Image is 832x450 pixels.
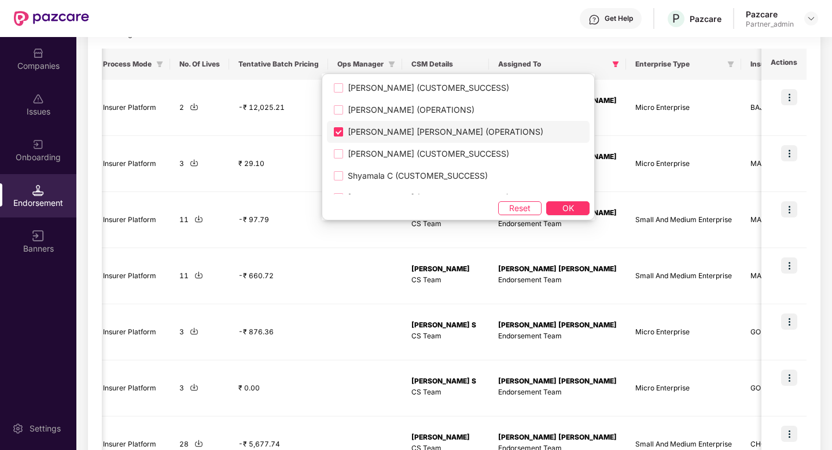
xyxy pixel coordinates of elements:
[94,192,170,248] td: Insurer Platform
[411,219,480,230] p: CS Team
[343,169,492,182] span: Shyamala C (CUSTOMER_SUCCESS)
[498,377,617,385] b: [PERSON_NAME] [PERSON_NAME]
[229,136,328,192] td: ₹ 29.10
[498,201,542,215] button: Reset
[562,202,574,215] span: OK
[411,331,480,342] p: CS Team
[741,248,795,304] td: MAGMA
[94,248,170,304] td: Insurer Platform
[32,185,44,196] img: svg+xml;base64,PHN2ZyB3aWR0aD0iMTQuNSIgaGVpZ2h0PSIxNC41IiB2aWV3Qm94PSIwIDAgMTYgMTYiIGZpbGw9Im5vbm...
[229,80,328,136] td: -₹ 12,025.21
[498,433,617,441] b: [PERSON_NAME] [PERSON_NAME]
[781,370,797,386] img: icon
[194,215,203,223] img: svg+xml;base64,PHN2ZyBpZD0iRG93bmxvYWQtMjR4MjQiIHhtbG5zPSJodHRwOi8vd3d3LnczLm9yZy8yMDAwL3N2ZyIgd2...
[498,60,608,69] span: Assigned To
[229,360,328,416] td: ₹ 0.00
[179,158,220,169] div: 3
[411,320,476,329] b: [PERSON_NAME] S
[605,14,633,23] div: Get Help
[626,80,741,136] td: Micro Enterprise
[94,136,170,192] td: Insurer Platform
[94,360,170,416] td: Insurer Platform
[386,57,397,71] span: filter
[626,360,741,416] td: Micro Enterprise
[190,102,198,111] img: svg+xml;base64,PHN2ZyBpZD0iRG93bmxvYWQtMjR4MjQiIHhtbG5zPSJodHRwOi8vd3d3LnczLm9yZy8yMDAwL3N2ZyIgd2...
[635,60,723,69] span: Enterprise Type
[343,104,479,116] span: [PERSON_NAME] (OPERATIONS)
[781,201,797,217] img: icon
[672,12,680,25] span: P
[14,11,89,26] img: New Pazcare Logo
[498,331,617,342] p: Endorsement Team
[411,387,480,398] p: CS Team
[156,61,163,68] span: filter
[170,49,229,80] th: No. Of Lives
[343,191,514,204] span: [PERSON_NAME] (CUSTOMER_SUCCESS)
[94,304,170,360] td: Insurer Platform
[194,439,203,448] img: svg+xml;base64,PHN2ZyBpZD0iRG93bmxvYWQtMjR4MjQiIHhtbG5zPSJodHRwOi8vd3d3LnczLm9yZy8yMDAwL3N2ZyIgd2...
[103,60,152,69] span: Process Mode
[626,304,741,360] td: Micro Enterprise
[179,439,220,450] div: 28
[498,264,617,273] b: [PERSON_NAME] [PERSON_NAME]
[509,202,531,215] span: Reset
[626,136,741,192] td: Micro Enterprise
[32,93,44,105] img: svg+xml;base64,PHN2ZyBpZD0iSXNzdWVzX2Rpc2FibGVkIiB4bWxucz0iaHR0cDovL3d3dy53My5vcmcvMjAwMC9zdmciIH...
[761,49,807,80] th: Actions
[411,264,470,273] b: [PERSON_NAME]
[725,57,737,71] span: filter
[411,433,470,441] b: [PERSON_NAME]
[746,9,794,20] div: Pazcare
[194,271,203,279] img: svg+xml;base64,PHN2ZyBpZD0iRG93bmxvYWQtMjR4MjQiIHhtbG5zPSJodHRwOi8vd3d3LnczLm9yZy8yMDAwL3N2ZyIgd2...
[190,327,198,335] img: svg+xml;base64,PHN2ZyBpZD0iRG93bmxvYWQtMjR4MjQiIHhtbG5zPSJodHRwOi8vd3d3LnczLm9yZy8yMDAwL3N2ZyIgd2...
[229,248,328,304] td: -₹ 660.72
[343,82,514,94] span: [PERSON_NAME] (CUSTOMER_SUCCESS)
[588,14,600,25] img: svg+xml;base64,PHN2ZyBpZD0iSGVscC0zMngzMiIgeG1sbnM9Imh0dHA6Ly93d3cudzMub3JnLzIwMDAvc3ZnIiB3aWR0aD...
[741,136,795,192] td: MAGMA
[626,248,741,304] td: Small And Medium Enterprise
[546,201,590,215] button: OK
[190,383,198,392] img: svg+xml;base64,PHN2ZyBpZD0iRG93bmxvYWQtMjR4MjQiIHhtbG5zPSJodHRwOi8vd3d3LnczLm9yZy8yMDAwL3N2ZyIgd2...
[741,304,795,360] td: GODIGIT
[32,139,44,150] img: svg+xml;base64,PHN2ZyB3aWR0aD0iMjAiIGhlaWdodD0iMjAiIHZpZXdCb3g9IjAgMCAyMCAyMCIgZmlsbD0ibm9uZSIgeG...
[343,126,548,138] span: [PERSON_NAME] [PERSON_NAME] (OPERATIONS)
[727,61,734,68] span: filter
[229,49,328,80] th: Tentative Batch Pricing
[388,61,395,68] span: filter
[179,327,220,338] div: 3
[411,275,480,286] p: CS Team
[94,80,170,136] td: Insurer Platform
[12,423,24,434] img: svg+xml;base64,PHN2ZyBpZD0iU2V0dGluZy0yMHgyMCIgeG1sbnM9Imh0dHA6Ly93d3cudzMub3JnLzIwMDAvc3ZnIiB3aW...
[741,80,795,136] td: BAJAJ
[343,147,514,160] span: [PERSON_NAME] (CUSTOMER_SUCCESS)
[498,320,617,329] b: [PERSON_NAME] [PERSON_NAME]
[402,49,489,80] th: CSM Details
[612,61,619,68] span: filter
[741,192,795,248] td: MAGMA
[741,360,795,416] td: GODIGIT
[498,275,617,286] p: Endorsement Team
[337,60,384,69] span: Ops Manager
[781,145,797,161] img: icon
[781,257,797,274] img: icon
[781,313,797,330] img: icon
[746,20,794,29] div: Partner_admin
[626,192,741,248] td: Small And Medium Enterprise
[498,219,617,230] p: Endorsement Team
[229,192,328,248] td: -₹ 97.79
[179,383,220,394] div: 3
[781,426,797,442] img: icon
[781,89,797,105] img: icon
[498,387,617,398] p: Endorsement Team
[411,377,476,385] b: [PERSON_NAME] S
[610,57,621,71] span: filter
[750,60,776,69] span: Insurer
[32,47,44,59] img: svg+xml;base64,PHN2ZyBpZD0iQ29tcGFuaWVzIiB4bWxucz0iaHR0cDovL3d3dy53My5vcmcvMjAwMC9zdmciIHdpZHRoPS...
[179,215,220,226] div: 11
[190,158,198,167] img: svg+xml;base64,PHN2ZyBpZD0iRG93bmxvYWQtMjR4MjQiIHhtbG5zPSJodHRwOi8vd3d3LnczLm9yZy8yMDAwL3N2ZyIgd2...
[229,304,328,360] td: -₹ 876.36
[26,423,64,434] div: Settings
[154,57,165,71] span: filter
[690,13,721,24] div: Pazcare
[179,102,220,113] div: 2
